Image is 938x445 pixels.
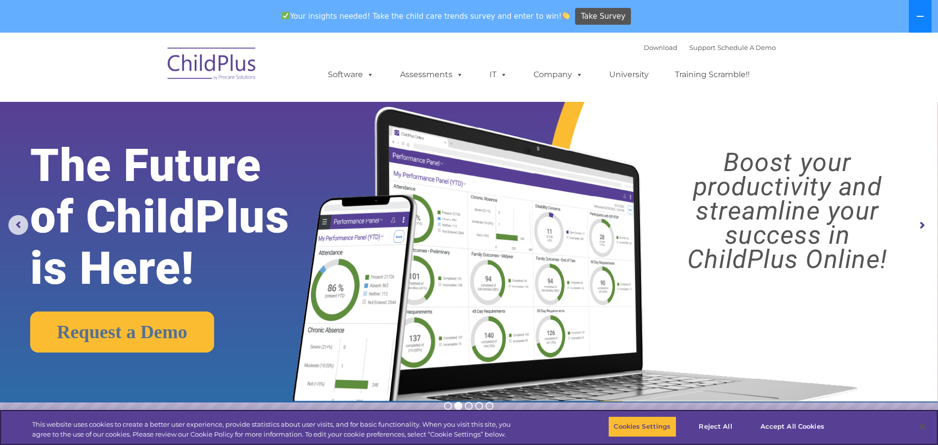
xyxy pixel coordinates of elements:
[562,12,570,19] img: 👏
[665,65,759,85] a: Training Scramble!!
[911,416,933,438] button: Close
[648,150,927,271] rs-layer: Boost your productivity and streamline your success in ChildPlus Online!
[318,65,384,85] a: Software
[278,6,574,26] span: Your insights needed! Take the child care trends survey and enter to win!
[755,416,830,437] button: Accept All Cookies
[282,12,289,19] img: ✅
[163,41,262,90] img: ChildPlus by Procare Solutions
[137,106,179,113] span: Phone number
[581,8,625,25] span: Take Survey
[599,65,659,85] a: University
[685,416,747,437] button: Reject All
[137,65,168,73] span: Last name
[32,420,516,439] div: This website uses cookies to create a better user experience, provide statistics about user visit...
[390,65,473,85] a: Assessments
[644,44,776,51] font: |
[480,65,517,85] a: IT
[608,416,676,437] button: Cookies Settings
[575,8,631,25] a: Take Survey
[644,44,677,51] a: Download
[689,44,715,51] a: Support
[524,65,593,85] a: Company
[30,311,214,353] a: Request a Demo
[30,140,330,294] rs-layer: The Future of ChildPlus is Here!
[717,44,776,51] a: Schedule A Demo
